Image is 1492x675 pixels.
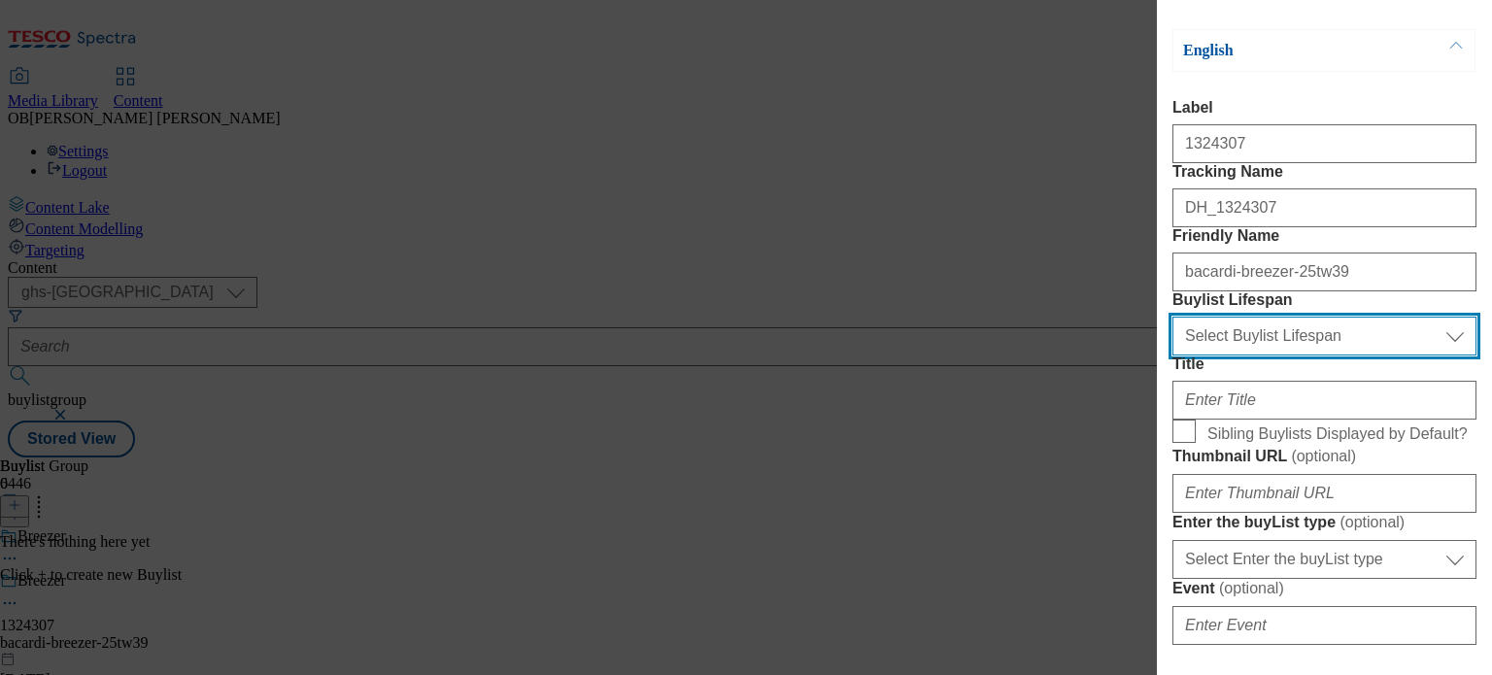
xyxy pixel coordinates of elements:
[1172,227,1476,245] label: Friendly Name
[1291,448,1356,464] span: ( optional )
[1172,163,1476,181] label: Tracking Name
[1265,646,1330,662] span: ( optional )
[1172,513,1476,532] label: Enter the buyList type
[1172,447,1476,466] label: Thumbnail URL
[1172,99,1476,117] label: Label
[1172,579,1476,598] label: Event
[1172,291,1476,309] label: Buylist Lifespan
[1172,355,1476,373] label: Title
[1183,41,1387,60] p: English
[1172,253,1476,291] input: Enter Friendly Name
[1172,474,1476,513] input: Enter Thumbnail URL
[1172,381,1476,420] input: Enter Title
[1172,645,1476,664] label: Tesco Week
[1172,606,1476,645] input: Enter Event
[1207,425,1468,443] span: Sibling Buylists Displayed by Default?
[1339,514,1405,530] span: ( optional )
[1172,124,1476,163] input: Enter Label
[1172,188,1476,227] input: Enter Tracking Name
[1219,580,1284,596] span: ( optional )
